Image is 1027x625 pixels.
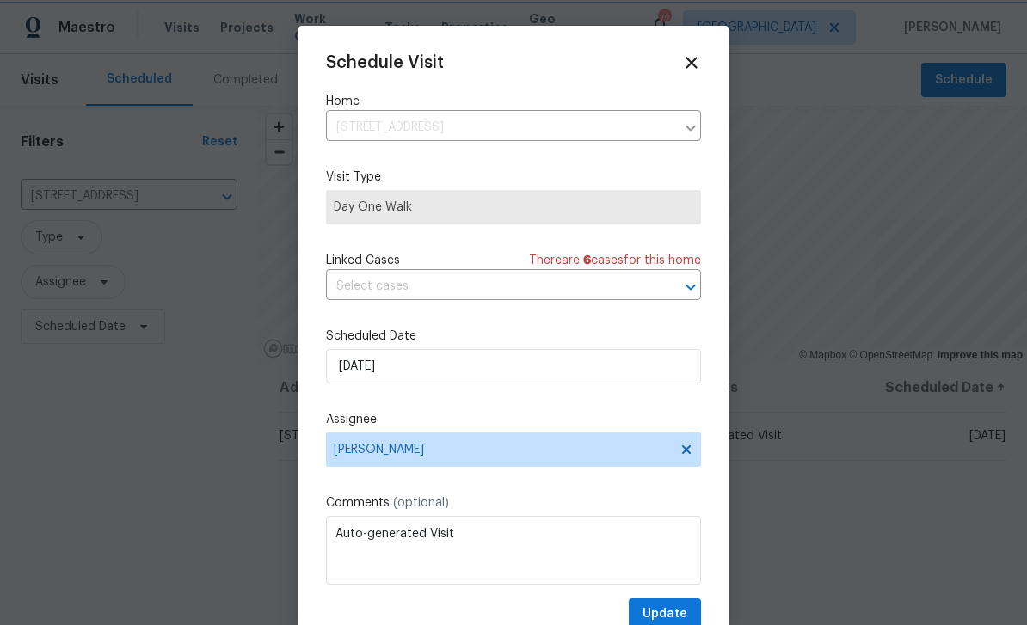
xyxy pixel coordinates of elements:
button: Open [679,275,703,299]
label: Assignee [326,411,701,428]
span: [PERSON_NAME] [334,443,671,456]
label: Visit Type [326,169,701,186]
input: Enter in an address [326,114,675,141]
textarea: Auto-generated Visit [326,516,701,585]
span: There are case s for this home [529,252,701,269]
span: 6 [583,254,591,267]
span: (optional) [393,497,449,509]
span: Close [682,53,701,72]
span: Update [643,604,687,625]
label: Comments [326,494,701,512]
span: Schedule Visit [326,54,444,71]
label: Scheduled Date [326,328,701,345]
input: M/D/YYYY [326,349,701,383]
span: Day One Walk [334,199,693,216]
span: Linked Cases [326,252,400,269]
label: Home [326,93,701,110]
input: Select cases [326,273,653,300]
